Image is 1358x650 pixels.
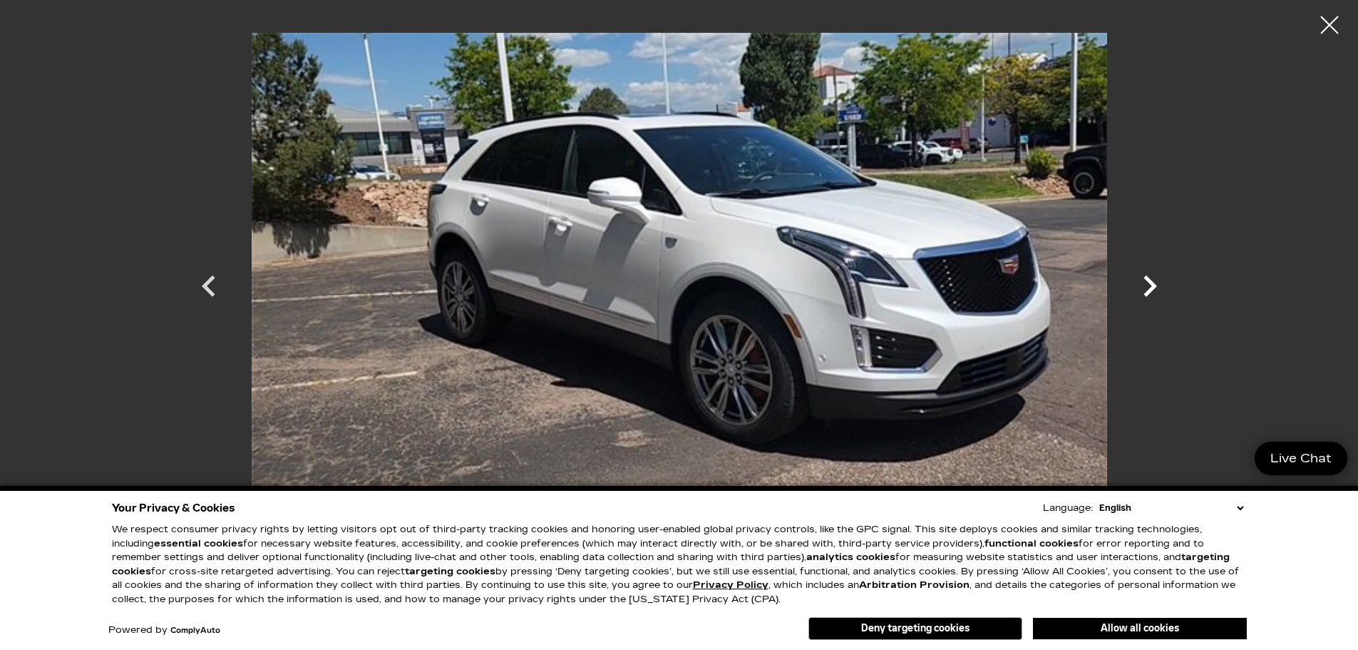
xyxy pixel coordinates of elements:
[693,579,768,591] u: Privacy Policy
[108,626,220,635] div: Powered by
[405,566,495,577] strong: targeting cookies
[1128,258,1171,322] div: Next
[112,552,1230,577] strong: targeting cookies
[170,626,220,635] a: ComplyAuto
[112,498,235,518] span: Your Privacy & Cookies
[808,617,1022,640] button: Deny targeting cookies
[806,552,895,563] strong: analytics cookies
[1033,618,1247,639] button: Allow all cookies
[154,538,243,549] strong: essential cookies
[859,579,969,591] strong: Arbitration Provision
[1043,504,1093,513] div: Language:
[252,11,1107,536] img: New 2025 Crystal White Tricoat Cadillac Sport image 2
[984,538,1079,549] strong: functional cookies
[112,523,1247,606] p: We respect consumer privacy rights by letting visitors opt out of third-party tracking cookies an...
[1263,450,1339,467] span: Live Chat
[1255,442,1347,475] a: Live Chat
[1096,501,1247,515] select: Language Select
[187,258,230,322] div: Previous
